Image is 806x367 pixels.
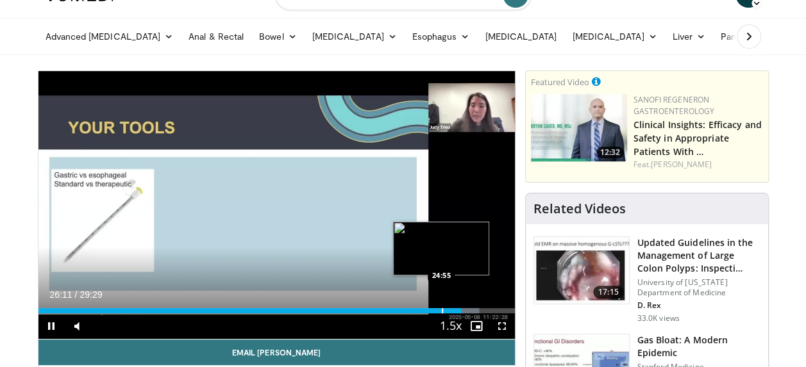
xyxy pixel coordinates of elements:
button: Mute [64,313,90,339]
a: Bowel [251,24,304,49]
a: 12:32 [531,94,627,161]
a: Liver [664,24,712,49]
a: Sanofi Regeneron Gastroenterology [634,94,715,117]
img: bf9ce42c-6823-4735-9d6f-bc9dbebbcf2c.png.150x105_q85_crop-smart_upscale.jpg [531,94,627,161]
a: [MEDICAL_DATA] [477,24,564,49]
a: Clinical Insights: Efficacy and Safety in Appropriate Patients With … [634,118,762,158]
small: Featured Video [531,76,589,88]
p: University of [US_STATE] Department of Medicine [637,277,760,298]
video-js: Video Player [38,71,515,339]
a: 17:15 Updated Guidelines in the Management of Large Colon Polyps: Inspecti… University of [US_STA... [533,236,760,323]
button: Playback Rate [438,313,464,339]
span: 29:29 [80,290,102,300]
a: Email [PERSON_NAME] [38,339,515,365]
div: Feat. [634,159,763,170]
span: 17:15 [593,286,624,298]
a: [PERSON_NAME] [651,159,712,170]
button: Fullscreen [489,313,515,339]
p: D. Rex [637,300,760,311]
h4: Related Videos [533,201,626,216]
h3: Updated Guidelines in the Management of Large Colon Polyps: Inspecti… [637,236,760,275]
span: / [75,290,78,300]
a: [MEDICAL_DATA] [564,24,664,49]
button: Enable picture-in-picture mode [464,313,489,339]
h3: Gas Bloat: A Modern Epidemic [637,334,760,359]
img: image.jpeg [393,222,489,275]
span: 12:32 [596,147,624,158]
span: 26:11 [50,290,72,300]
a: Advanced [MEDICAL_DATA] [38,24,181,49]
a: [MEDICAL_DATA] [305,24,405,49]
div: Progress Bar [38,308,515,313]
p: 33.0K views [637,313,680,323]
img: dfcfcb0d-b871-4e1a-9f0c-9f64970f7dd8.150x105_q85_crop-smart_upscale.jpg [534,237,629,304]
a: Anal & Rectal [181,24,251,49]
a: Esophagus [405,24,478,49]
button: Pause [38,313,64,339]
